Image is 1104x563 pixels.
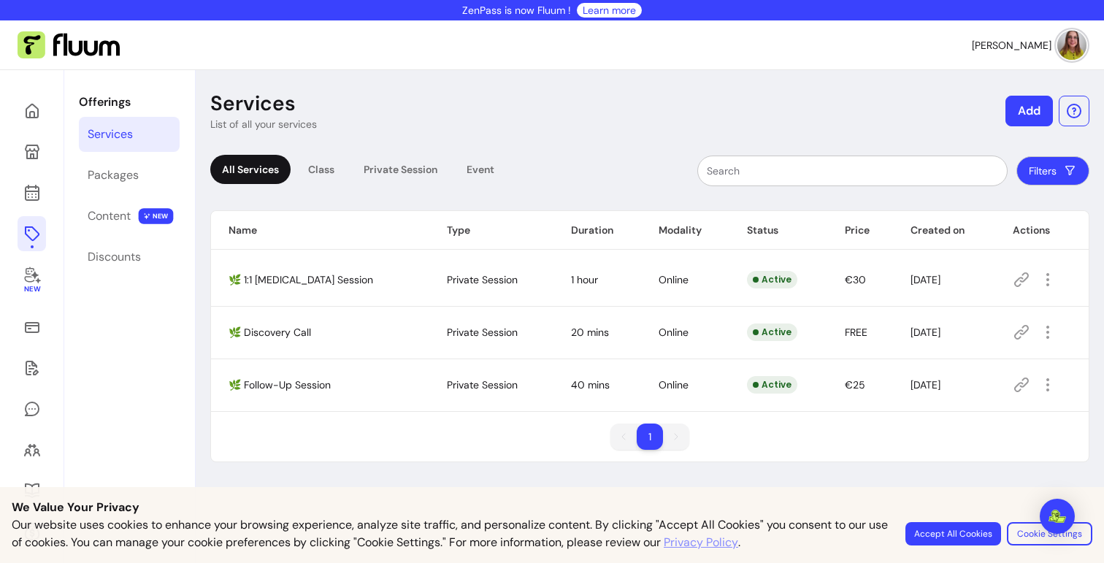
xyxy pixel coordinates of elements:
button: Accept All Cookies [905,522,1001,545]
button: Cookie Settings [1007,522,1092,545]
span: New [23,285,39,294]
span: Private Session [447,273,518,286]
span: NEW [139,208,174,224]
a: Offerings [18,216,46,251]
a: Home [18,93,46,129]
span: Online [659,378,689,391]
button: avatar[PERSON_NAME] [972,31,1086,60]
input: Search [707,164,998,178]
div: Private Session [352,155,449,184]
li: pagination item 1 active [637,424,663,450]
a: Sales [18,310,46,345]
span: [PERSON_NAME] [972,38,1051,53]
div: Packages [88,166,139,184]
span: €30 [845,273,866,286]
div: Discounts [88,248,141,266]
a: Learn more [583,3,636,18]
a: Content NEW [79,199,180,234]
img: Fluum Logo [18,31,120,59]
span: €25 [845,378,865,391]
div: All Services [210,155,291,184]
div: Active [747,271,797,288]
span: [DATE] [911,326,940,339]
a: My Page [18,134,46,169]
span: 20 mins [571,326,609,339]
span: Online [659,273,689,286]
div: Services [88,126,133,143]
p: Offerings [79,93,180,111]
a: My Messages [18,391,46,426]
span: [DATE] [911,273,940,286]
a: Services [79,117,180,152]
span: 🌿 1:1 [MEDICAL_DATA] Session [229,273,373,286]
span: FREE [845,326,867,339]
a: Calendar [18,175,46,210]
th: Name [211,211,429,250]
th: Created on [893,211,996,250]
div: Open Intercom Messenger [1040,499,1075,534]
p: Services [210,91,296,117]
a: Waivers [18,351,46,386]
span: Online [659,326,689,339]
a: Discounts [79,240,180,275]
div: Content [88,207,131,225]
span: 1 hour [571,273,598,286]
p: List of all your services [210,117,317,131]
th: Type [429,211,553,250]
a: Privacy Policy [664,534,738,551]
div: Event [455,155,506,184]
a: New [18,257,46,304]
a: Clients [18,432,46,467]
th: Modality [641,211,729,250]
a: Resources [18,473,46,508]
span: Private Session [447,378,518,391]
div: Class [296,155,346,184]
span: Private Session [447,326,518,339]
span: 40 mins [571,378,610,391]
th: Price [827,211,892,250]
button: Add [1005,96,1053,126]
th: Actions [995,211,1089,250]
a: Packages [79,158,180,193]
div: Active [747,376,797,394]
p: ZenPass is now Fluum ! [462,3,571,18]
th: Duration [553,211,641,250]
span: [DATE] [911,378,940,391]
nav: pagination navigation [603,416,697,457]
p: Our website uses cookies to enhance your browsing experience, analyze site traffic, and personali... [12,516,888,551]
span: 🌿 Discovery Call [229,326,311,339]
div: Active [747,323,797,341]
th: Status [729,211,827,250]
img: avatar [1057,31,1086,60]
button: Filters [1016,156,1089,185]
span: 🌿 Follow-Up Session [229,378,331,391]
p: We Value Your Privacy [12,499,1092,516]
